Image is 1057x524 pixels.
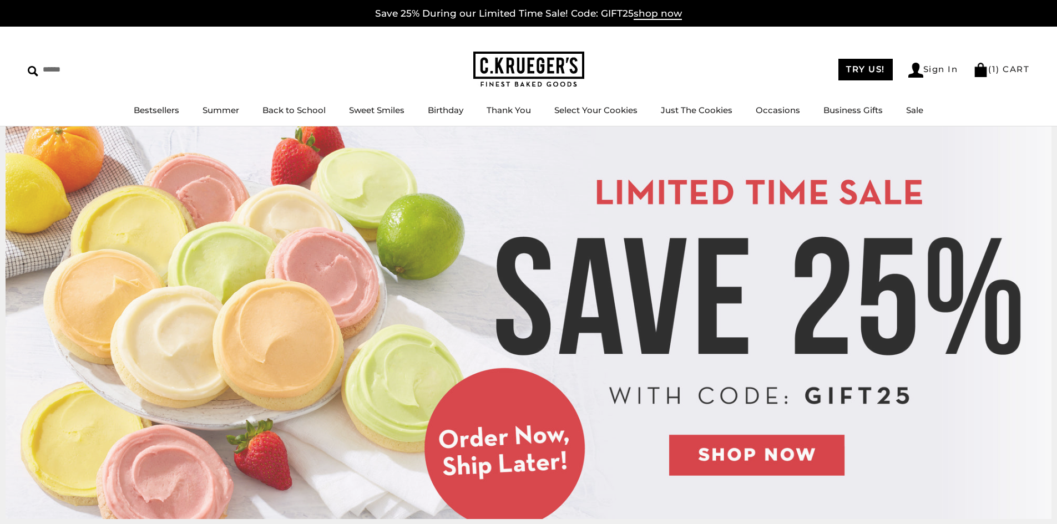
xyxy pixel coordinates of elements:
[28,66,38,77] img: Search
[906,105,923,115] a: Sale
[203,105,239,115] a: Summer
[973,64,1029,74] a: (1) CART
[661,105,732,115] a: Just The Cookies
[838,59,893,80] a: TRY US!
[554,105,638,115] a: Select Your Cookies
[487,105,531,115] a: Thank You
[473,52,584,88] img: C.KRUEGER'S
[349,105,404,115] a: Sweet Smiles
[375,8,682,20] a: Save 25% During our Limited Time Sale! Code: GIFT25shop now
[992,64,997,74] span: 1
[973,63,988,77] img: Bag
[634,8,682,20] span: shop now
[6,126,1051,519] img: C.Krueger's Special Offer
[28,61,160,78] input: Search
[756,105,800,115] a: Occasions
[823,105,883,115] a: Business Gifts
[262,105,326,115] a: Back to School
[908,63,958,78] a: Sign In
[428,105,463,115] a: Birthday
[908,63,923,78] img: Account
[134,105,179,115] a: Bestsellers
